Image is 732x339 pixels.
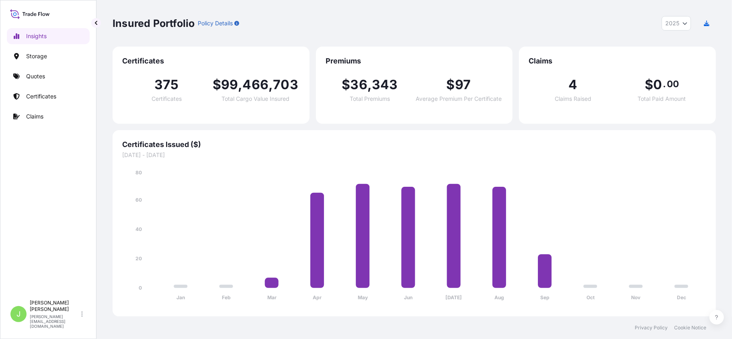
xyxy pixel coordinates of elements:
span: 0 [653,78,662,91]
span: 466 [242,78,269,91]
p: Insured Portfolio [113,17,195,30]
span: $ [342,78,350,91]
a: Quotes [7,68,90,84]
tspan: Jan [176,295,185,301]
span: 343 [372,78,398,91]
span: 703 [273,78,298,91]
p: Policy Details [198,19,233,27]
tspan: Apr [313,295,322,301]
tspan: Mar [267,295,277,301]
span: Certificates Issued ($) [122,140,706,149]
tspan: 80 [135,169,142,176]
p: Storage [26,52,47,60]
span: , [269,78,273,91]
span: Average Premium Per Certificate [416,96,502,102]
span: Claims [529,56,706,66]
tspan: Oct [586,295,595,301]
span: 00 [667,81,679,87]
span: 99 [221,78,238,91]
p: [PERSON_NAME][EMAIL_ADDRESS][DOMAIN_NAME] [30,314,80,329]
tspan: May [358,295,368,301]
span: , [367,78,372,91]
p: [PERSON_NAME] [PERSON_NAME] [30,300,80,312]
span: Claims Raised [555,96,591,102]
a: Claims [7,108,90,125]
a: Insights [7,28,90,44]
a: Storage [7,48,90,64]
span: Certificates [152,96,182,102]
tspan: Nov [632,295,641,301]
span: $ [447,78,455,91]
span: 97 [455,78,471,91]
span: Total Paid Amount [638,96,686,102]
span: Total Cargo Value Insured [221,96,289,102]
span: . [663,81,666,87]
p: Claims [26,112,43,120]
tspan: Feb [222,295,231,301]
span: Certificates [122,56,300,66]
span: J [16,310,21,318]
tspan: Dec [677,295,686,301]
span: , [238,78,242,91]
a: Privacy Policy [635,325,668,331]
tspan: Sep [540,295,550,301]
span: $ [645,78,653,91]
tspan: 0 [139,285,142,291]
tspan: 60 [135,197,142,203]
span: Total Premiums [350,96,390,102]
tspan: Jun [404,295,412,301]
a: Certificates [7,88,90,104]
span: 375 [154,78,179,91]
button: Year Selector [662,16,691,31]
span: $ [213,78,221,91]
span: [DATE] - [DATE] [122,151,706,159]
tspan: Aug [494,295,504,301]
tspan: [DATE] [446,295,462,301]
p: Quotes [26,72,45,80]
p: Insights [26,32,47,40]
span: 4 [569,78,578,91]
tspan: 20 [135,255,142,261]
span: 2025 [665,19,679,27]
span: Premiums [326,56,503,66]
tspan: 40 [135,226,142,232]
p: Certificates [26,92,56,100]
a: Cookie Notice [674,325,706,331]
span: 36 [351,78,367,91]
